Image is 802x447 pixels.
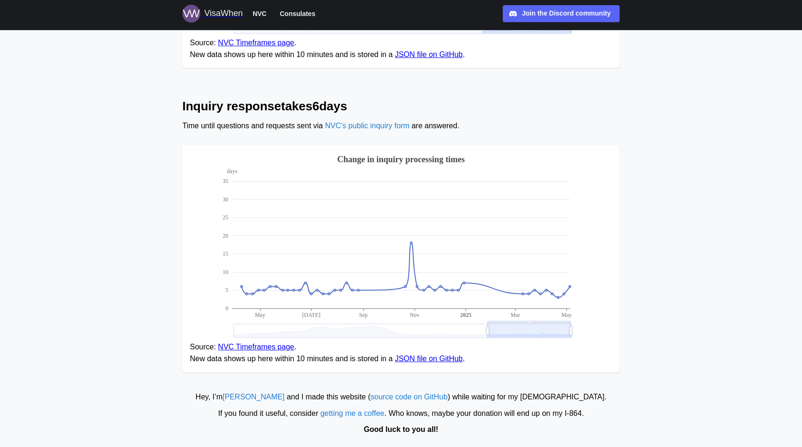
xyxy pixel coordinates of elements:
text: May [255,312,265,318]
text: days [227,168,237,174]
div: Good luck to you all! [5,424,797,436]
a: JSON file on GitHub [395,355,463,363]
text: 5 [226,287,229,294]
a: NVC’s public inquiry form [325,122,409,130]
text: Mar [511,312,520,318]
text: 20 [223,232,229,239]
text: 25 [223,214,229,221]
div: If you found it useful, consider . Who knows, maybe your donation will end up on my I‑864. [5,408,797,420]
text: Nov [409,312,419,318]
text: Sep [359,312,368,318]
a: source code on GitHub [370,393,448,401]
span: Consulates [280,8,315,19]
button: Consulates [276,8,319,20]
span: NVC [253,8,267,19]
text: 10 [223,269,229,275]
a: getting me a coffee [320,409,385,417]
text: 0 [226,305,229,312]
a: Logo for VisaWhen VisaWhen [182,5,243,23]
div: VisaWhen [204,7,243,20]
a: JSON file on GitHub [395,50,463,58]
a: [PERSON_NAME] [222,393,285,401]
h2: Inquiry response takes 6 days [182,98,620,115]
text: 30 [223,196,229,203]
a: NVC Timeframes page [218,39,295,47]
a: NVC Timeframes page [218,343,295,351]
a: Join the Discord community [503,5,620,22]
div: Join the Discord community [522,8,611,19]
text: 35 [223,178,229,184]
figcaption: Source: . New data shows up here within 10 minutes and is stored in a . [190,341,612,365]
div: Hey, I’m and I made this website ( ) while waiting for my [DEMOGRAPHIC_DATA]. [5,391,797,403]
text: May [561,312,572,318]
button: NVC [248,8,271,20]
figcaption: Source: . New data shows up here within 10 minutes and is stored in a . [190,37,612,61]
img: Logo for VisaWhen [182,5,200,23]
text: 2025 [460,312,472,318]
div: Time until questions and requests sent via are answered. [182,120,620,132]
text: Change in inquiry processing times [337,155,465,164]
text: [DATE] [302,312,320,318]
text: 15 [223,251,229,257]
